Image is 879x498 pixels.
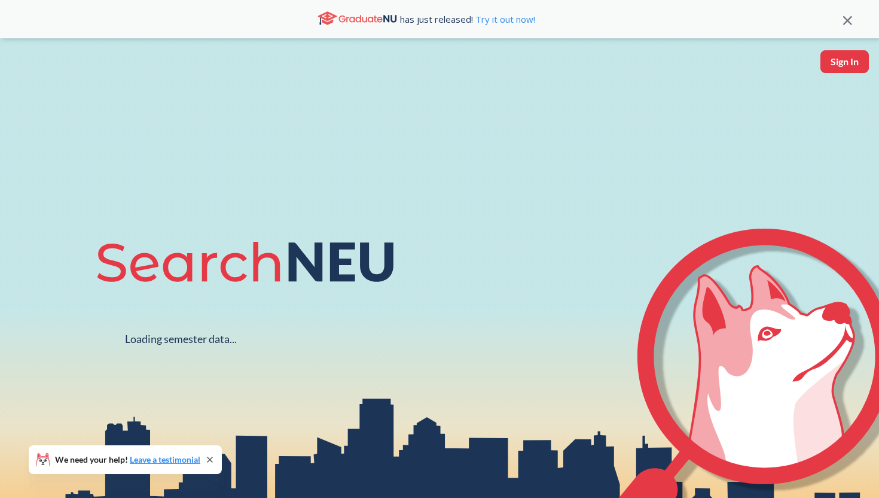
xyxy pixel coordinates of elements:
[473,13,535,25] a: Try it out now!
[12,50,40,90] a: sandbox logo
[130,454,200,464] a: Leave a testimonial
[400,13,535,26] span: has just released!
[820,50,869,73] button: Sign In
[125,332,237,346] div: Loading semester data...
[12,50,40,87] img: sandbox logo
[55,456,200,464] span: We need your help!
